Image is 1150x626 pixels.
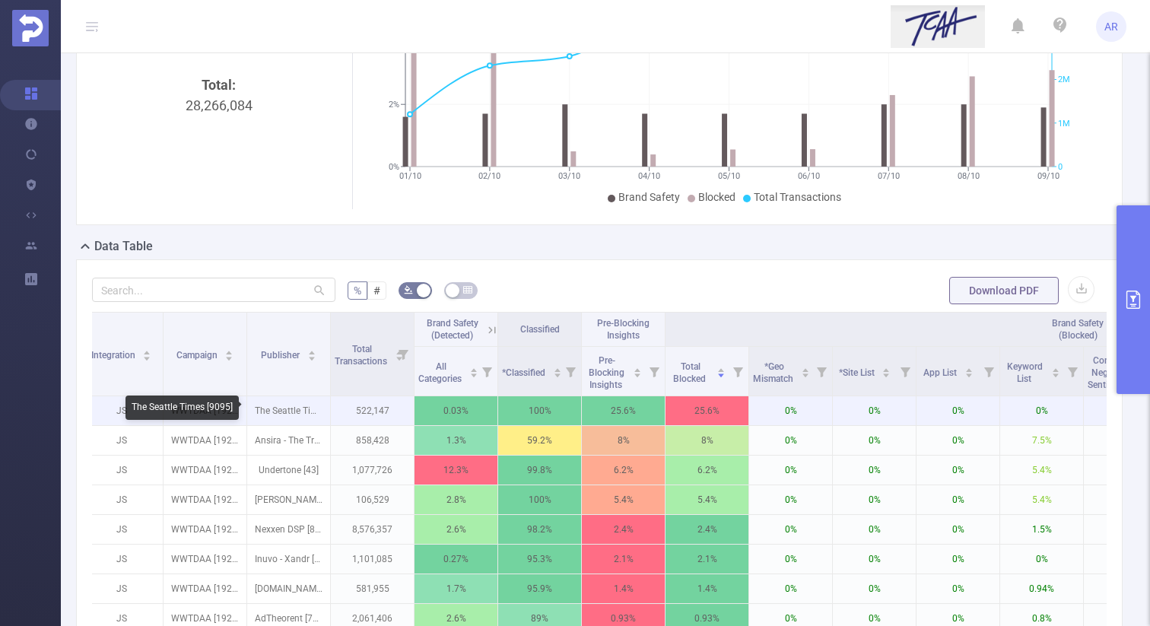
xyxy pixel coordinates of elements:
p: 0% [749,574,832,603]
p: 12.3% [415,456,497,485]
p: 0% [749,545,832,574]
p: 106,529 [331,485,414,514]
p: 5.4% [1000,485,1083,514]
tspan: 09/10 [1037,171,1059,181]
i: Filter menu [811,347,832,396]
span: Publisher [261,350,302,361]
div: Sort [964,366,974,375]
p: 1.4% [666,574,748,603]
i: icon: caret-down [1052,371,1060,376]
i: icon: bg-colors [404,285,413,294]
i: Filter menu [392,313,414,396]
span: *Site List [839,367,877,378]
p: JS [80,396,163,425]
i: icon: caret-up [469,366,478,370]
span: Integration [91,350,138,361]
p: Undertone [43] [247,456,330,485]
p: 0% [749,426,832,455]
i: icon: caret-down [634,371,642,376]
span: Total Transactions [335,344,389,367]
p: 100% [498,485,581,514]
span: # [373,284,380,297]
tspan: 0% [389,162,399,172]
i: icon: caret-down [553,371,561,376]
span: Classified [520,324,560,335]
p: 0% [917,485,999,514]
p: JS [80,426,163,455]
i: Filter menu [894,347,916,396]
i: icon: caret-up [717,366,726,370]
p: JS [80,485,163,514]
div: The Seattle Times [9095] [125,396,239,420]
p: 99.8% [498,456,581,485]
i: icon: caret-up [964,366,973,370]
i: icon: caret-up [1052,366,1060,370]
div: Sort [469,366,478,375]
i: icon: caret-down [469,371,478,376]
span: Content Negative Sentiment [1088,355,1131,390]
p: 0% [749,396,832,425]
span: % [354,284,361,297]
i: icon: caret-down [307,354,316,359]
p: 95.3% [498,545,581,574]
p: 8% [582,426,665,455]
button: Download PDF [949,277,1059,304]
span: Total Transactions [754,191,841,203]
p: 95.9% [498,574,581,603]
i: icon: caret-down [801,371,809,376]
p: 1.3% [415,426,497,455]
p: 0% [917,515,999,544]
p: 59.2% [498,426,581,455]
i: Filter menu [727,347,748,396]
tspan: 06/10 [797,171,819,181]
p: 6.2% [666,456,748,485]
tspan: 05/10 [718,171,740,181]
h2: Data Table [94,237,153,256]
i: icon: caret-down [143,354,151,359]
i: icon: caret-up [307,348,316,353]
div: Sort [633,366,642,375]
p: 2.4% [582,515,665,544]
p: 0% [749,515,832,544]
b: Total: [202,77,236,93]
div: 28,266,084 [98,75,340,330]
div: Sort [1051,366,1060,375]
span: App List [923,367,959,378]
tspan: 08/10 [957,171,979,181]
span: Brand Safety [618,191,680,203]
i: Filter menu [643,347,665,396]
p: 0% [917,396,999,425]
div: Sort [716,366,726,375]
p: Nexxen DSP [8605] [247,515,330,544]
div: Sort [142,348,151,357]
i: icon: table [463,285,472,294]
img: Protected Media [12,10,49,46]
p: 100% [498,396,581,425]
i: icon: caret-up [553,366,561,370]
p: 858,428 [331,426,414,455]
i: icon: caret-up [634,366,642,370]
p: WWTDAA [192861] [164,485,246,514]
p: 2.8% [415,485,497,514]
p: WWTDAA [192861] [164,515,246,544]
p: 0% [749,485,832,514]
p: 2.4% [666,515,748,544]
p: 0% [833,456,916,485]
p: 0% [833,485,916,514]
p: 25.6% [666,396,748,425]
p: 2.6% [415,515,497,544]
div: Sort [801,366,810,375]
p: 5.4% [582,485,665,514]
p: JS [80,574,163,603]
p: 0% [1000,545,1083,574]
p: 98.2% [498,515,581,544]
p: 25.6% [582,396,665,425]
span: Keyword List [1007,361,1043,384]
p: 0% [749,456,832,485]
p: 8,576,357 [331,515,414,544]
span: AR [1104,11,1118,42]
i: Filter menu [476,347,497,396]
p: 1.4% [582,574,665,603]
tspan: 0 [1058,162,1063,172]
div: Sort [553,366,562,375]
